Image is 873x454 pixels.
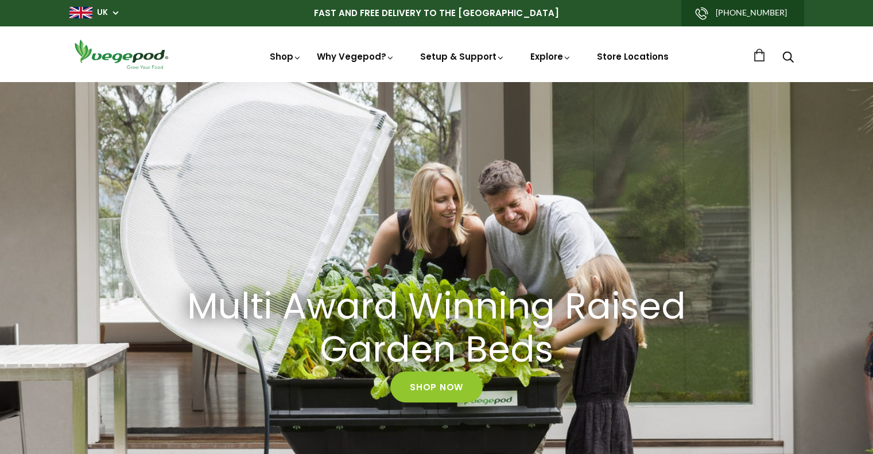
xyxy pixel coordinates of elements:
[420,51,505,63] a: Setup & Support
[97,7,108,18] a: UK
[179,285,695,371] h2: Multi Award Winning Raised Garden Beds
[270,51,302,63] a: Shop
[317,51,395,63] a: Why Vegepod?
[390,371,483,402] a: Shop Now
[69,38,173,71] img: Vegepod
[782,52,794,64] a: Search
[164,285,709,371] a: Multi Award Winning Raised Garden Beds
[69,7,92,18] img: gb_large.png
[530,51,572,63] a: Explore
[597,51,669,63] a: Store Locations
